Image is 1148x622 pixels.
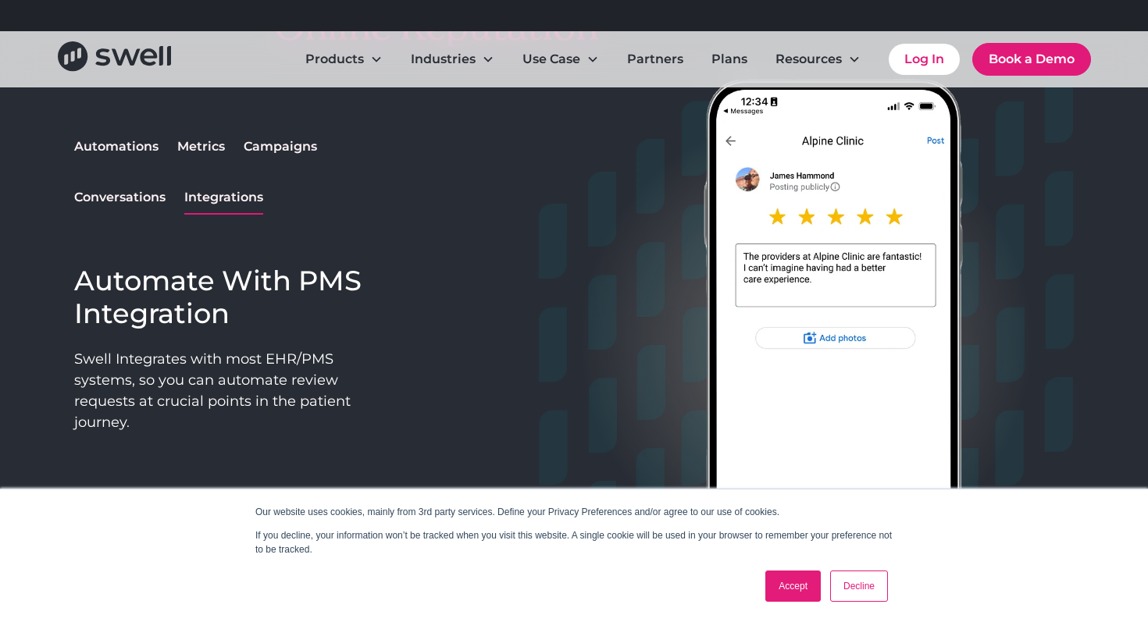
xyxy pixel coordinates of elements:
[177,137,225,156] div: Metrics
[763,44,873,75] div: Resources
[74,137,159,156] div: Automations
[58,41,171,76] a: home
[398,44,507,75] div: Industries
[244,137,317,156] div: Campaigns
[538,68,1074,614] img: reputation image
[293,44,395,75] div: Products
[522,50,580,69] div: Use Case
[411,50,476,69] div: Industries
[74,265,396,330] h3: Automate With PMS Integration
[765,570,821,602] a: Accept
[255,505,893,519] p: Our website uses cookies, mainly from 3rd party services. Define your Privacy Preferences and/or ...
[699,44,760,75] a: Plans
[305,50,364,69] div: Products
[889,44,960,75] a: Log In
[972,43,1091,76] a: Book a Demo
[615,44,696,75] a: Partners
[74,349,396,433] p: Swell Integrates with most EHR/PMS systems, so you can automate review requests at crucial points...
[255,528,893,556] p: If you decline, your information won’t be tracked when you visit this website. A single cookie wi...
[74,188,166,207] div: Conversations
[184,188,263,207] div: Integrations
[775,50,842,69] div: Resources
[830,570,888,602] a: Decline
[510,44,611,75] div: Use Case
